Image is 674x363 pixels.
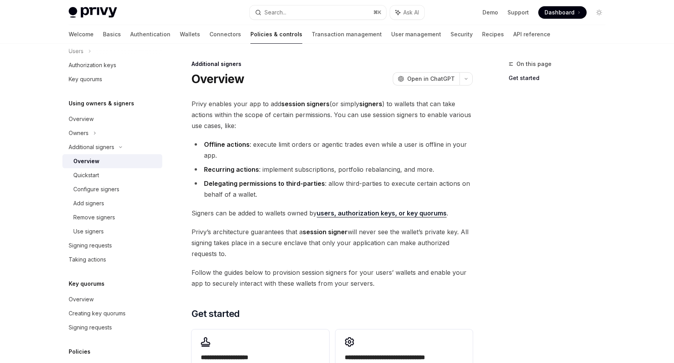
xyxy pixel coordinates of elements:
div: Add signers [73,199,104,208]
strong: signers [359,100,382,108]
span: Ask AI [403,9,419,16]
a: Creating key quorums [62,306,162,320]
li: : allow third-parties to execute certain actions on behalf of a wallet. [192,178,473,200]
a: Basics [103,25,121,44]
button: Search...⌘K [250,5,386,20]
span: Open in ChatGPT [407,75,455,83]
a: Policies & controls [250,25,302,44]
div: Signing requests [69,323,112,332]
a: Remove signers [62,210,162,224]
a: Authentication [130,25,170,44]
div: Overview [69,114,94,124]
img: light logo [69,7,117,18]
a: Demo [482,9,498,16]
a: Overview [62,112,162,126]
strong: session signer [303,228,348,236]
a: Wallets [180,25,200,44]
div: Owners [69,128,89,138]
a: Configure signers [62,182,162,196]
a: Overview [62,292,162,306]
div: Taking actions [69,255,106,264]
a: Add signers [62,196,162,210]
a: users, authorization keys, or key quorums [317,209,447,217]
a: Use signers [62,224,162,238]
h5: Key quorums [69,279,105,288]
strong: Delegating permissions to third-parties [204,180,325,187]
h5: Policies [69,347,90,356]
a: Recipes [482,25,504,44]
div: Overview [73,157,99,166]
div: Configure signers [73,185,119,194]
span: Follow the guides below to provision session signers for your users’ wallets and enable your app ... [192,267,473,289]
button: Open in ChatGPT [393,72,459,85]
a: Key quorums [62,72,162,86]
span: On this page [516,59,552,69]
div: Authorization keys [69,60,116,70]
div: Creating key quorums [69,309,126,318]
button: Ask AI [390,5,424,20]
a: Signing requests [62,238,162,253]
strong: Recurring actions [204,165,259,173]
div: Signing requests [69,241,112,250]
span: Get started [192,308,239,320]
a: Overview [62,154,162,168]
span: Privy’s architecture guarantees that a will never see the wallet’s private key. All signing takes... [192,226,473,259]
a: Welcome [69,25,94,44]
a: Transaction management [312,25,382,44]
div: Remove signers [73,213,115,222]
a: Connectors [209,25,241,44]
span: Signers can be added to wallets owned by . [192,208,473,219]
li: : execute limit orders or agentic trades even while a user is offline in your app. [192,139,473,161]
span: Dashboard [545,9,575,16]
strong: Offline actions [204,141,250,148]
li: : implement subscriptions, portfolio rebalancing, and more. [192,164,473,175]
button: Toggle dark mode [593,6,605,19]
h1: Overview [192,72,244,86]
span: ⌘ K [373,9,381,16]
a: Security [451,25,473,44]
a: Get started [509,72,612,84]
a: Quickstart [62,168,162,182]
div: Search... [264,8,286,17]
a: Dashboard [538,6,587,19]
a: User management [391,25,441,44]
div: Additional signers [192,60,473,68]
a: Support [507,9,529,16]
a: Signing requests [62,320,162,335]
span: Privy enables your app to add (or simply ) to wallets that can take actions within the scope of c... [192,98,473,131]
strong: session signers [281,100,330,108]
div: Additional signers [69,142,114,152]
div: Quickstart [73,171,99,180]
div: Key quorums [69,75,102,84]
a: API reference [513,25,550,44]
div: Overview [69,295,94,304]
a: Authorization keys [62,58,162,72]
a: Taking actions [62,253,162,267]
h5: Using owners & signers [69,99,134,108]
div: Use signers [73,227,104,236]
